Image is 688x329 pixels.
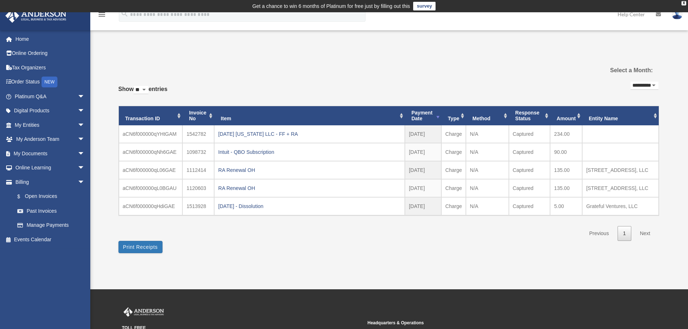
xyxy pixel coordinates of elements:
[10,189,96,204] a: $Open Invoices
[405,197,441,215] td: [DATE]
[134,86,148,94] select: Showentries
[582,179,658,197] td: [STREET_ADDRESS], LLC
[405,125,441,143] td: [DATE]
[672,9,683,20] img: User Pic
[98,13,106,19] a: menu
[182,143,214,161] td: 1098732
[466,179,509,197] td: N/A
[618,226,631,241] a: 1
[214,106,405,126] th: Item: activate to sort column ascending
[78,146,92,161] span: arrow_drop_down
[405,143,441,161] td: [DATE]
[5,161,96,175] a: Online Learningarrow_drop_down
[5,132,96,147] a: My Anderson Teamarrow_drop_down
[78,89,92,104] span: arrow_drop_down
[466,143,509,161] td: N/A
[78,132,92,147] span: arrow_drop_down
[509,143,550,161] td: Captured
[466,125,509,143] td: N/A
[441,143,466,161] td: Charge
[509,125,550,143] td: Captured
[119,179,183,197] td: aCN6f000000qL0BGAU
[550,106,582,126] th: Amount: activate to sort column ascending
[218,201,401,211] div: [DATE] - Dissolution
[5,32,96,46] a: Home
[182,106,214,126] th: Invoice No: activate to sort column ascending
[635,226,656,241] a: Next
[466,106,509,126] th: Method: activate to sort column ascending
[405,161,441,179] td: [DATE]
[550,161,582,179] td: 135.00
[218,147,401,157] div: Intuit - QBO Subscription
[182,197,214,215] td: 1513928
[550,197,582,215] td: 5.00
[119,143,183,161] td: aCN6f000000qNh6GAE
[119,125,183,143] td: aCN6f000000qYHtGAM
[119,197,183,215] td: aCN6f000000qHdiGAE
[78,104,92,118] span: arrow_drop_down
[441,106,466,126] th: Type: activate to sort column ascending
[5,104,96,118] a: Digital Productsarrow_drop_down
[10,218,96,233] a: Manage Payments
[5,46,96,61] a: Online Ordering
[441,179,466,197] td: Charge
[78,118,92,133] span: arrow_drop_down
[118,84,168,101] label: Show entries
[3,9,69,23] img: Anderson Advisors Platinum Portal
[98,10,106,19] i: menu
[509,179,550,197] td: Captured
[681,1,686,5] div: close
[582,197,658,215] td: Grateful Ventures, LLC
[441,161,466,179] td: Charge
[10,204,92,218] a: Past Invoices
[466,197,509,215] td: N/A
[5,60,96,75] a: Tax Organizers
[42,77,57,87] div: NEW
[466,161,509,179] td: N/A
[122,307,165,317] img: Anderson Advisors Platinum Portal
[584,226,614,241] a: Previous
[78,175,92,190] span: arrow_drop_down
[21,192,25,201] span: $
[574,65,653,75] label: Select a Month:
[182,125,214,143] td: 1542782
[5,118,96,132] a: My Entitiesarrow_drop_down
[119,106,183,126] th: Transaction ID: activate to sort column ascending
[441,125,466,143] td: Charge
[550,179,582,197] td: 135.00
[5,75,96,90] a: Order StatusNEW
[5,232,96,247] a: Events Calendar
[218,129,401,139] div: [DATE] [US_STATE] LLC - FF + RA
[405,106,441,126] th: Payment Date: activate to sort column ascending
[582,106,658,126] th: Entity Name: activate to sort column ascending
[413,2,436,10] a: survey
[118,241,163,253] button: Print Receipts
[582,161,658,179] td: [STREET_ADDRESS], LLC
[5,146,96,161] a: My Documentsarrow_drop_down
[5,89,96,104] a: Platinum Q&Aarrow_drop_down
[252,2,410,10] div: Get a chance to win 6 months of Platinum for free just by filling out this
[550,125,582,143] td: 234.00
[218,183,401,193] div: RA Renewal OH
[5,175,96,189] a: Billingarrow_drop_down
[218,165,401,175] div: RA Renewal OH
[368,319,608,327] small: Headquarters & Operations
[550,143,582,161] td: 90.00
[182,161,214,179] td: 1112414
[119,161,183,179] td: aCN6f000000qL06GAE
[182,179,214,197] td: 1120603
[509,106,550,126] th: Response Status: activate to sort column ascending
[509,197,550,215] td: Captured
[121,10,129,18] i: search
[78,161,92,176] span: arrow_drop_down
[441,197,466,215] td: Charge
[405,179,441,197] td: [DATE]
[509,161,550,179] td: Captured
